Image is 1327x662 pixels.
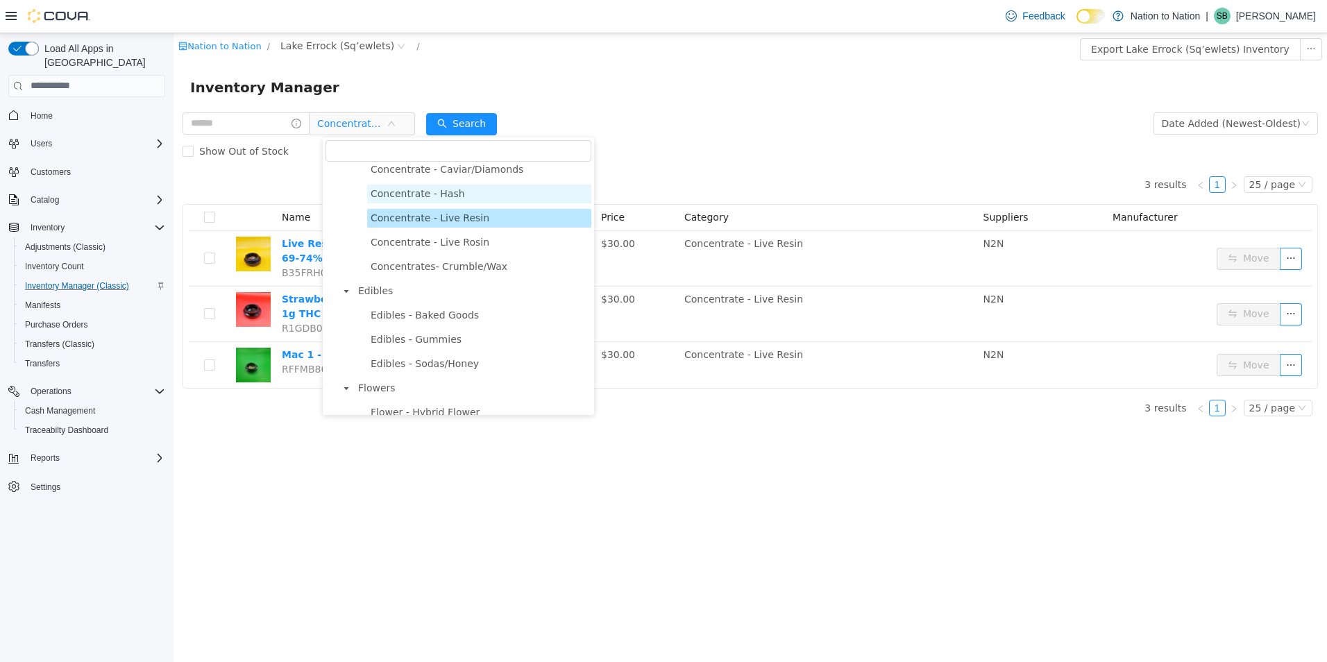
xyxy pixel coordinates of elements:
[39,42,165,69] span: Load All Apps in [GEOGRAPHIC_DATA]
[971,143,1013,160] li: 3 results
[62,259,97,294] img: Strawberry Shortcake - Indica - Live Resin 1g THC 83-88% hero shot
[28,9,90,23] img: Cova
[31,452,60,464] span: Reports
[5,8,14,17] i: icon: shop
[19,336,100,353] a: Transfers (Classic)
[428,316,462,327] span: $30.00
[144,80,213,101] span: Concentrate - Live Resin
[1056,148,1065,156] i: icon: right
[194,297,418,316] span: Edibles - Gummies
[988,80,1127,101] div: Date Added (Newest-Oldest)
[25,339,94,350] span: Transfers (Classic)
[19,297,165,314] span: Manifests
[197,228,334,239] span: Concentrates- Crumble/Wax
[1022,9,1065,23] span: Feedback
[25,108,58,124] a: Home
[25,163,165,180] span: Customers
[1043,270,1107,292] button: icon: swapMove
[108,234,156,245] span: B35FRH0J
[428,205,462,216] span: $30.00
[19,402,165,419] span: Cash Management
[19,258,165,275] span: Inventory Count
[25,425,108,436] span: Traceabilty Dashboard
[1019,143,1036,160] li: Previous Page
[14,257,171,276] button: Inventory Count
[108,178,137,189] span: Name
[197,130,350,142] span: Concentrate - Caviar/Diamonds
[185,349,222,360] span: Flowers
[25,261,84,272] span: Inventory Count
[108,205,344,230] a: Live Resin - Hawaiian Haze - Sativa 1g THC 69-74%
[25,477,165,495] span: Settings
[14,354,171,373] button: Transfers
[939,178,1004,189] span: Manufacturer
[19,258,90,275] a: Inventory Count
[1023,148,1031,156] i: icon: left
[169,352,176,359] i: icon: caret-down
[152,107,418,128] input: filter select
[62,203,97,238] img: Live Resin - Hawaiian Haze - Sativa 1g THC 69-74% hero shot
[25,479,66,495] a: Settings
[428,178,451,189] span: Price
[810,205,831,216] span: N2N
[1019,366,1036,383] li: Previous Page
[1128,86,1136,96] i: icon: down
[31,386,71,397] span: Operations
[19,402,101,419] a: Cash Management
[1052,366,1069,383] li: Next Page
[14,237,171,257] button: Adjustments (Classic)
[1126,5,1149,27] button: icon: ellipsis
[181,346,418,364] span: Flowers
[25,135,165,152] span: Users
[197,300,288,312] span: Edibles - Gummies
[194,176,418,194] span: Concentrate - Live Resin
[19,297,66,314] a: Manifests
[25,319,88,330] span: Purchase Orders
[19,316,165,333] span: Purchase Orders
[1106,270,1129,292] button: icon: ellipsis
[194,200,418,219] span: Concentrate - Live Rosin
[19,316,94,333] a: Purchase Orders
[3,162,171,182] button: Customers
[810,178,855,189] span: Suppliers
[25,280,129,291] span: Inventory Manager (Classic)
[25,219,165,236] span: Inventory
[1124,147,1133,157] i: icon: down
[118,85,128,95] i: icon: info-circle
[810,316,831,327] span: N2N
[1106,321,1129,343] button: icon: ellipsis
[1043,214,1107,237] button: icon: swapMove
[25,405,95,416] span: Cash Management
[25,450,65,466] button: Reports
[197,276,305,287] span: Edibles - Baked Goods
[971,366,1013,383] li: 3 results
[194,224,418,243] span: Concentrates- Crumble/Wax
[3,476,171,496] button: Settings
[19,422,165,439] span: Traceabilty Dashboard
[108,316,341,327] a: Mac 1 - Hybrid - Live Resin 1g THC 70-74%
[14,296,171,315] button: Manifests
[194,321,418,340] span: Edibles - Sodas/Honey
[1124,371,1133,380] i: icon: down
[197,373,306,384] span: Flower - Hybrid Flower
[194,370,418,389] span: Flower - Hybrid Flower
[108,330,163,341] span: RFFMB86W
[25,383,77,400] button: Operations
[19,336,165,353] span: Transfers (Classic)
[25,107,165,124] span: Home
[1052,143,1069,160] li: Next Page
[94,8,96,18] span: /
[1076,367,1122,382] div: 25 / page
[25,192,65,208] button: Catalog
[25,192,165,208] span: Catalog
[31,110,53,121] span: Home
[505,309,804,355] td: Concentrate - Live Resin
[31,138,52,149] span: Users
[1023,371,1031,380] i: icon: left
[1036,144,1051,159] a: 1
[25,358,60,369] span: Transfers
[14,334,171,354] button: Transfers (Classic)
[19,239,111,255] a: Adjustments (Classic)
[19,278,165,294] span: Inventory Manager (Classic)
[906,5,1127,27] button: Export Lake Errock (Sq’ewlets) Inventory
